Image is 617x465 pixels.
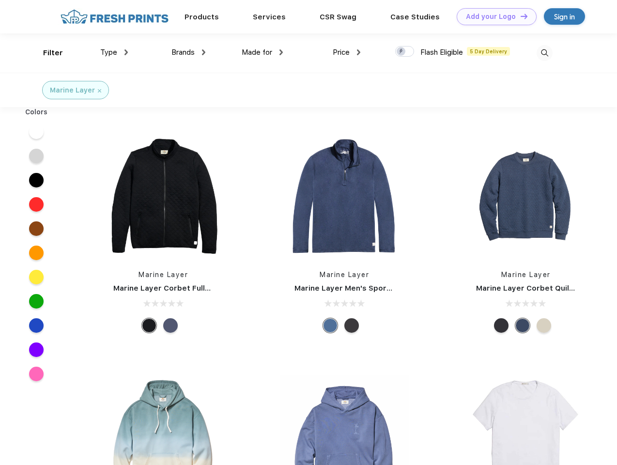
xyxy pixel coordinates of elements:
[124,49,128,55] img: dropdown.png
[253,13,286,21] a: Services
[467,47,510,56] span: 5 Day Delivery
[494,318,509,333] div: Charcoal
[50,85,95,95] div: Marine Layer
[113,284,247,293] a: Marine Layer Corbet Full-Zip Jacket
[43,47,63,59] div: Filter
[163,318,178,333] div: Navy
[185,13,219,21] a: Products
[521,14,527,19] img: DT
[99,131,228,260] img: func=resize&h=266
[98,89,101,93] img: filter_cancel.svg
[279,49,283,55] img: dropdown.png
[357,49,360,55] img: dropdown.png
[58,8,171,25] img: fo%20logo%202.webp
[100,48,117,57] span: Type
[420,48,463,57] span: Flash Eligible
[515,318,530,333] div: Navy Heather
[18,107,55,117] div: Colors
[280,131,409,260] img: func=resize&h=266
[544,8,585,25] a: Sign in
[171,48,195,57] span: Brands
[323,318,338,333] div: Deep Denim
[466,13,516,21] div: Add your Logo
[501,271,551,279] a: Marine Layer
[462,131,590,260] img: func=resize&h=266
[242,48,272,57] span: Made for
[139,271,188,279] a: Marine Layer
[320,271,369,279] a: Marine Layer
[554,11,575,22] div: Sign in
[537,45,553,61] img: desktop_search.svg
[202,49,205,55] img: dropdown.png
[142,318,156,333] div: Black
[294,284,435,293] a: Marine Layer Men's Sport Quarter Zip
[333,48,350,57] span: Price
[320,13,356,21] a: CSR Swag
[537,318,551,333] div: Oat Heather
[344,318,359,333] div: Charcoal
